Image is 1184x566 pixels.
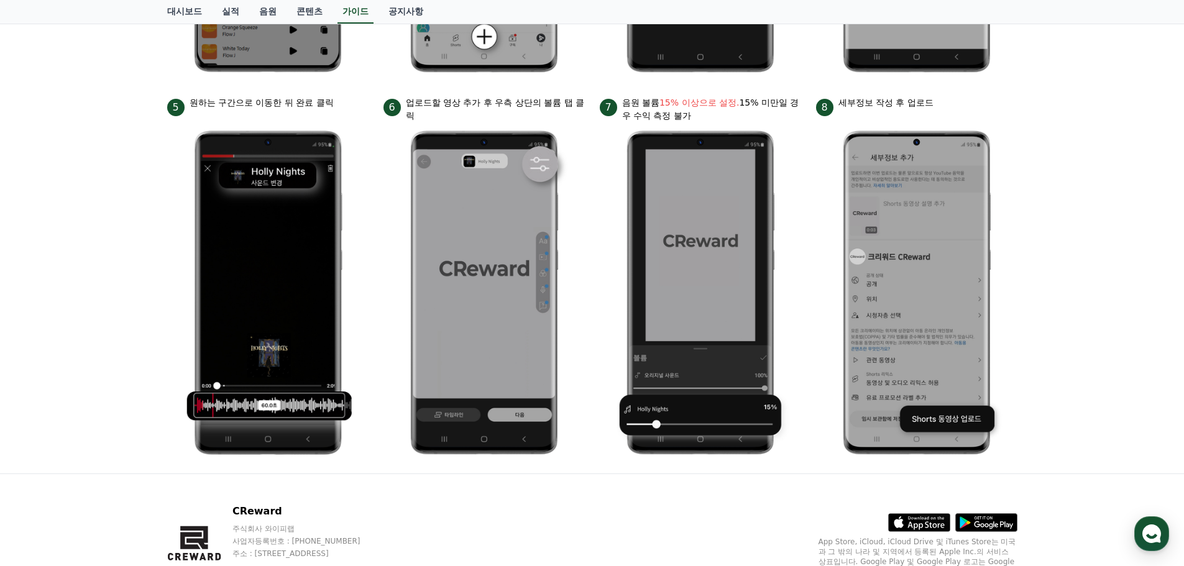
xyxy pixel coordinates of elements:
[232,536,384,546] p: 사업자등록번호 : [PHONE_NUMBER]
[82,394,160,425] a: 대화
[826,122,1007,463] img: 8.png
[232,524,384,534] p: 주식회사 와이피랩
[816,99,833,116] span: 8
[232,549,384,559] p: 주소 : [STREET_ADDRESS]
[4,394,82,425] a: 홈
[232,504,384,519] p: CReward
[192,413,207,422] span: 설정
[190,96,334,109] p: 원하는 구간으로 이동한 뒤 완료 클릭
[622,96,801,122] p: 음원 볼륨 15% 미만일 경우 수익 측정 불가
[39,413,47,422] span: 홈
[406,96,585,122] p: 업로드할 영상 추가 후 우측 상단의 볼륨 탭 클릭
[160,394,239,425] a: 설정
[600,99,617,116] span: 7
[610,122,791,463] img: 7.png
[838,96,934,109] p: 세부정보 작성 후 업로드
[383,99,401,116] span: 6
[393,122,575,463] img: 6.png
[167,99,185,116] span: 5
[114,413,129,423] span: 대화
[659,98,739,107] bold: 15% 이상으로 설정.
[177,122,359,463] img: 5.png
